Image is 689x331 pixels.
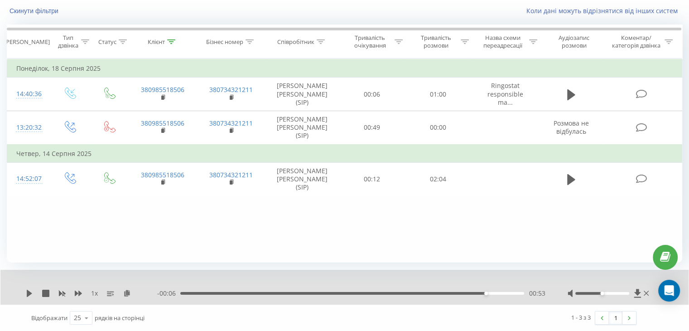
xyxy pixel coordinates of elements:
span: - 00:06 [157,289,180,298]
td: 00:12 [339,162,405,196]
td: Четвер, 14 Серпня 2025 [7,145,682,163]
td: 02:04 [405,162,471,196]
div: Тривалість очікування [347,34,393,49]
td: [PERSON_NAME] [PERSON_NAME] (SIP) [265,111,339,144]
a: 380985518506 [141,85,184,94]
div: 14:40:36 [16,85,40,103]
td: 00:00 [405,111,471,144]
span: Відображати [31,314,67,322]
div: Аудіозапис розмови [548,34,601,49]
button: Скинути фільтри [7,7,63,15]
div: 25 [74,313,81,322]
td: 00:49 [339,111,405,144]
div: Клієнт [148,38,165,46]
a: 380734321211 [209,119,253,127]
td: 01:00 [405,78,471,111]
a: 380985518506 [141,119,184,127]
a: 380985518506 [141,170,184,179]
td: [PERSON_NAME] [PERSON_NAME] (SIP) [265,162,339,196]
a: Коли дані можуть відрізнятися вiд інших систем [526,6,682,15]
span: Розмова не відбулась [554,119,589,136]
td: 00:06 [339,78,405,111]
div: Коментар/категорія дзвінка [609,34,662,49]
span: рядків на сторінці [95,314,145,322]
td: [PERSON_NAME] [PERSON_NAME] (SIP) [265,78,339,111]
span: Ringostat responsible ma... [487,81,523,106]
div: Бізнес номер [206,38,243,46]
div: Open Intercom Messenger [658,280,680,302]
td: Понеділок, 18 Серпня 2025 [7,59,682,78]
div: Тип дзвінка [57,34,78,49]
div: Співробітник [277,38,314,46]
div: Тривалість розмови [413,34,458,49]
div: 1 - 3 з 3 [571,313,591,322]
div: Accessibility label [600,292,604,295]
div: Назва схеми переадресації [479,34,527,49]
div: Accessibility label [484,292,488,295]
a: 1 [609,312,622,324]
div: 13:20:32 [16,119,40,136]
span: 00:53 [529,289,545,298]
div: [PERSON_NAME] [4,38,50,46]
a: 380734321211 [209,85,253,94]
div: 14:52:07 [16,170,40,188]
a: 380734321211 [209,170,253,179]
div: Статус [98,38,116,46]
span: 1 x [91,289,98,298]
